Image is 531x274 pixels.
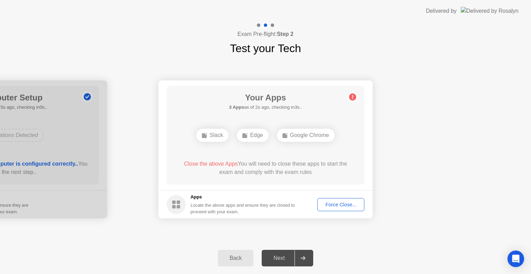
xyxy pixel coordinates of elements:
div: Locate the above apps and ensure they are closed to proceed with your exam. [190,202,295,215]
h1: Test your Tech [230,40,301,57]
div: Force Close... [320,202,362,207]
span: Close the above Apps [184,161,238,167]
button: Next [262,250,313,266]
b: 3 Apps [229,105,244,110]
div: Next [264,255,295,261]
div: Back [220,255,251,261]
h4: Exam Pre-flight: [237,30,294,38]
h1: Your Apps [229,91,302,104]
button: Force Close... [317,198,364,211]
div: Slack [196,129,229,142]
div: Open Intercom Messenger [507,251,524,267]
div: Delivered by [426,7,457,15]
div: Google Chrome [277,129,335,142]
div: You will need to close these apps to start the exam and comply with the exam rules [177,160,355,176]
button: Back [218,250,253,266]
img: Delivered by Rosalyn [461,7,519,15]
b: Step 2 [277,31,294,37]
h5: as of 2s ago, checking in3s.. [229,104,302,111]
div: Edge [237,129,268,142]
h5: Apps [190,194,295,200]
